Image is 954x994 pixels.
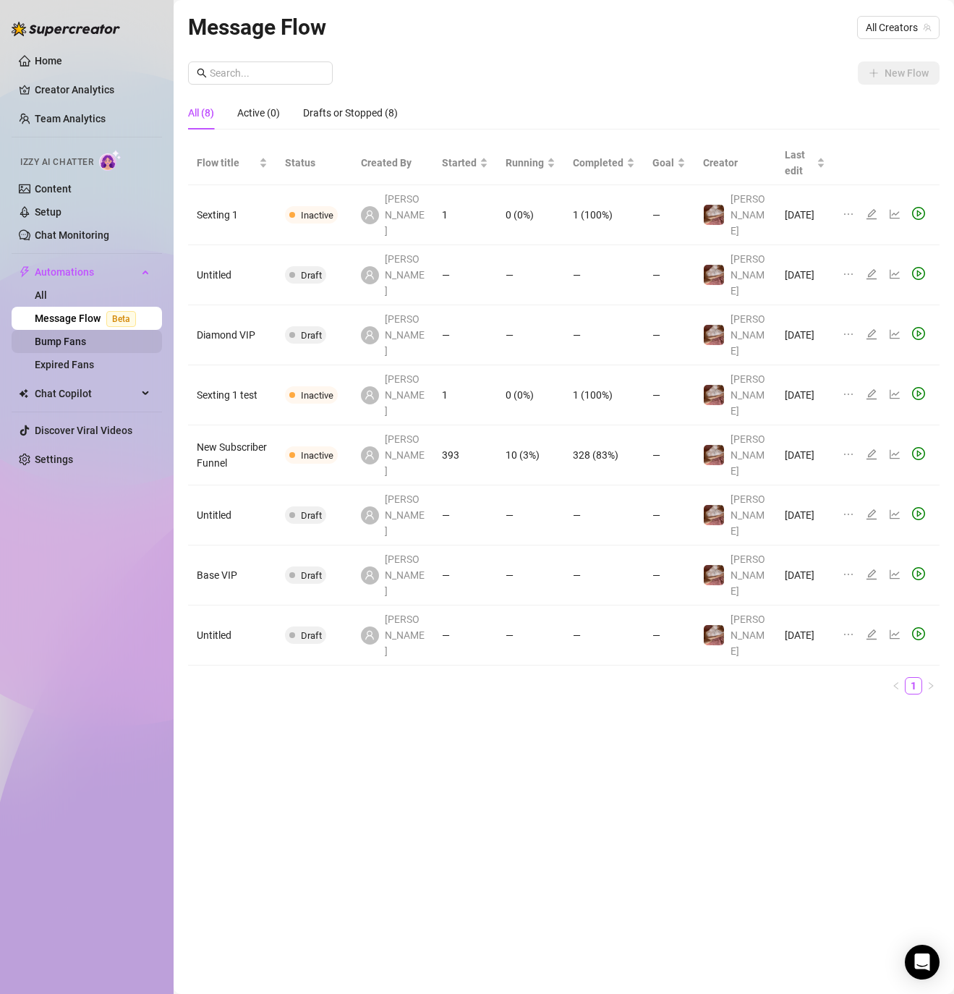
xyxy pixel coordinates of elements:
span: Inactive [301,390,333,401]
td: — [564,606,644,666]
img: Susanna [704,445,724,465]
td: 328 (83%) [564,425,644,485]
span: Inactive [301,450,333,461]
img: Susanna [704,205,724,225]
img: Susanna [704,325,724,345]
td: 393 [433,425,497,485]
span: Flow title [197,155,256,171]
span: right [927,681,935,690]
span: [PERSON_NAME] [385,491,425,539]
img: Susanna [704,505,724,525]
a: Expired Fans [35,359,94,370]
div: Drafts or Stopped (8) [303,105,398,121]
td: — [644,245,694,305]
th: Started [433,141,497,185]
span: user [365,210,375,220]
span: left [892,681,900,690]
td: [DATE] [776,485,834,545]
td: Untitled [188,606,276,666]
a: Discover Viral Videos [35,425,132,436]
span: Draft [301,330,322,341]
span: line-chart [889,208,900,220]
th: Running [497,141,564,185]
td: — [644,545,694,606]
img: AI Chatter [99,150,122,171]
td: — [497,545,564,606]
span: ellipsis [843,569,854,580]
td: — [564,545,644,606]
div: Active (0) [237,105,280,121]
span: play-circle [912,447,925,460]
button: New Flow [858,61,940,85]
span: user [365,270,375,280]
span: [PERSON_NAME] [731,493,765,537]
td: — [433,245,497,305]
td: [DATE] [776,545,834,606]
td: — [644,185,694,245]
span: play-circle [912,627,925,640]
a: All [35,289,47,301]
span: team [923,23,932,32]
span: ellipsis [843,629,854,640]
td: Untitled [188,485,276,545]
a: Home [35,55,62,67]
td: — [644,606,694,666]
a: Team Analytics [35,113,106,124]
span: Running [506,155,544,171]
td: 10 (3%) [497,425,564,485]
span: Draft [301,270,322,281]
span: [PERSON_NAME] [385,551,425,599]
td: Base VIP [188,545,276,606]
span: edit [866,388,877,400]
span: user [365,630,375,640]
td: — [497,485,564,545]
span: [PERSON_NAME] [385,251,425,299]
td: — [564,485,644,545]
span: user [365,330,375,340]
span: Automations [35,260,137,284]
span: [PERSON_NAME] [731,373,765,417]
span: Goal [652,155,674,171]
a: Settings [35,454,73,465]
span: [PERSON_NAME] [731,313,765,357]
td: [DATE] [776,425,834,485]
a: Chat Monitoring [35,229,109,241]
span: line-chart [889,449,900,460]
th: Creator [694,141,777,185]
td: Diamond VIP [188,305,276,365]
span: line-chart [889,569,900,580]
span: search [197,68,207,78]
span: line-chart [889,328,900,340]
span: line-chart [889,268,900,280]
td: — [433,545,497,606]
td: 1 [433,365,497,425]
li: 1 [905,677,922,694]
span: ellipsis [843,388,854,400]
span: [PERSON_NAME] [385,431,425,479]
span: [PERSON_NAME] [731,193,765,237]
th: Completed [564,141,644,185]
button: left [887,677,905,694]
td: Sexting 1 test [188,365,276,425]
span: Draft [301,570,322,581]
div: Open Intercom Messenger [905,945,940,980]
td: — [497,305,564,365]
td: 1 [433,185,497,245]
td: [DATE] [776,606,834,666]
a: Content [35,183,72,195]
span: Started [442,155,477,171]
div: All (8) [188,105,214,121]
a: Message FlowBeta [35,313,142,324]
span: edit [866,328,877,340]
span: ellipsis [843,328,854,340]
span: [PERSON_NAME] [731,613,765,657]
span: edit [866,449,877,460]
span: ellipsis [843,268,854,280]
img: Susanna [704,565,724,585]
th: Status [276,141,352,185]
span: [PERSON_NAME] [385,311,425,359]
a: 1 [906,678,921,694]
td: — [433,305,497,365]
span: [PERSON_NAME] [385,371,425,419]
td: — [497,606,564,666]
